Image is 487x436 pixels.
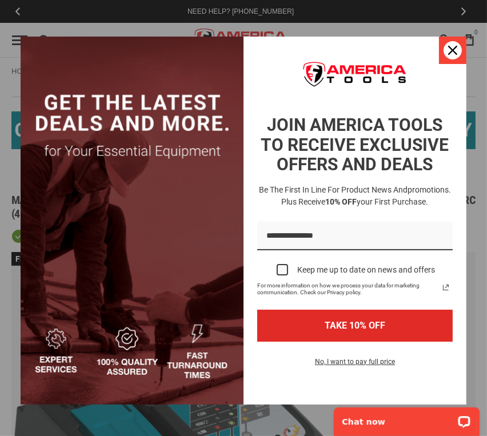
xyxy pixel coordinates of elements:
strong: JOIN AMERICA TOOLS TO RECEIVE EXCLUSIVE OFFERS AND DEALS [261,115,449,174]
div: Keep me up to date on news and offers [297,265,435,275]
button: Close [439,37,466,64]
a: Read our Privacy Policy [439,281,453,294]
h3: Be the first in line for product news and [255,184,455,208]
input: Email field [257,222,453,251]
iframe: LiveChat chat widget [326,400,487,436]
span: For more information on how we process your data for marketing communication. Check our Privacy p... [257,282,439,296]
svg: link icon [439,281,453,294]
svg: close icon [448,46,457,55]
button: No, I want to pay full price [306,355,404,375]
strong: 10% OFF [326,197,357,206]
button: TAKE 10% OFF [257,310,453,341]
span: promotions. Plus receive your first purchase. [282,185,452,206]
